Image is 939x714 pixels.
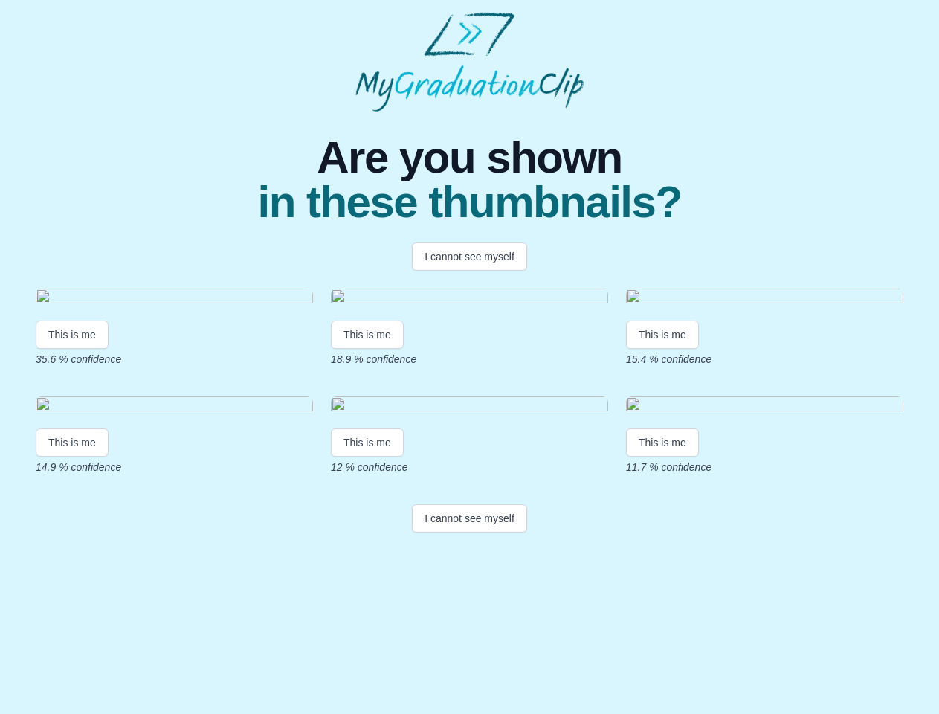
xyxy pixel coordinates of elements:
img: 01cadcd533573b317b455b88a2028c1651a49aee.gif [626,289,903,309]
button: This is me [36,428,109,457]
img: a304e6cacfcf07b5abff5c082d1710be446f33a1.gif [331,289,608,309]
p: 11.7 % confidence [626,460,903,475]
p: 12 % confidence [331,460,608,475]
button: This is me [36,321,109,349]
p: 15.4 % confidence [626,352,903,367]
button: This is me [331,321,404,349]
img: 650e14c3dc2d402dcaebd17e2f98fd05caf91645.gif [331,396,608,416]
img: MyGraduationClip [355,12,584,112]
button: This is me [626,321,699,349]
p: 14.9 % confidence [36,460,313,475]
p: 18.9 % confidence [331,352,608,367]
span: Are you shown [257,135,681,180]
img: a827c7facacc183e1424654b2e775caa5d12e1d0.gif [626,396,903,416]
p: 35.6 % confidence [36,352,313,367]
button: I cannot see myself [412,242,527,271]
img: 6154b3a3706b0b56c4ae5be15a7ec18decd89046.gif [36,396,313,416]
button: This is me [331,428,404,457]
img: 60d5631201b0bb1658bc69a22285f71dc51c8581.gif [36,289,313,309]
span: in these thumbnails? [257,180,681,225]
button: This is me [626,428,699,457]
button: I cannot see myself [412,504,527,533]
